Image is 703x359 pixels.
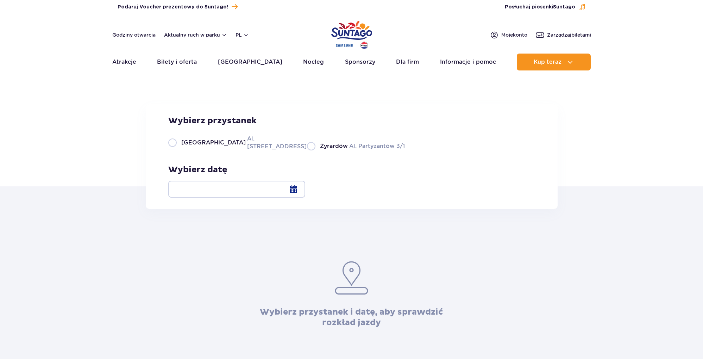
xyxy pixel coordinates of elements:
[168,116,405,126] h3: Wybierz przystanek
[112,31,156,38] a: Godziny otwarcia
[505,4,575,11] span: Posłuchaj piosenki
[157,54,197,70] a: Bilety i oferta
[164,32,227,38] button: Aktualny ruch w parku
[243,307,460,328] h3: Wybierz przystanek i datę, aby sprawdzić rozkład jazdy
[505,4,586,11] button: Posłuchaj piosenkiSuntago
[168,135,299,150] label: Al. [STREET_ADDRESS]
[168,165,305,175] h3: Wybierz datę
[440,54,496,70] a: Informacje i pomoc
[396,54,419,70] a: Dla firm
[320,142,348,150] span: Żyrardów
[112,54,136,70] a: Atrakcje
[536,31,591,39] a: Zarządzajbiletami
[218,54,282,70] a: [GEOGRAPHIC_DATA]
[331,18,372,50] a: Park of Poland
[236,31,249,38] button: pl
[547,31,591,38] span: Zarządzaj biletami
[345,54,375,70] a: Sponsorzy
[501,31,527,38] span: Moje konto
[118,4,228,11] span: Podaruj Voucher prezentowy do Suntago!
[534,59,561,65] span: Kup teraz
[181,139,246,147] span: [GEOGRAPHIC_DATA]
[307,142,405,150] label: Al. Partyzantów 3/1
[334,260,369,296] img: pin.953eee3c.svg
[303,54,324,70] a: Nocleg
[118,2,238,12] a: Podaruj Voucher prezentowy do Suntago!
[517,54,591,70] button: Kup teraz
[553,5,575,10] span: Suntago
[490,31,527,39] a: Mojekonto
